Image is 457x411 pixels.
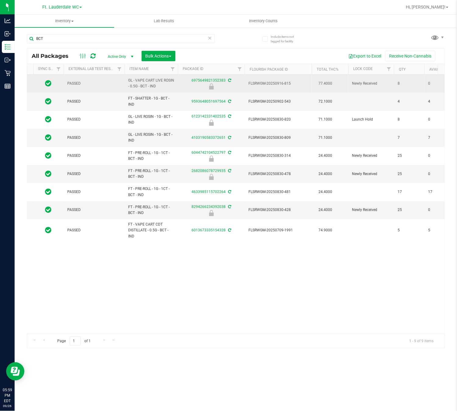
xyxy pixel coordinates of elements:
span: In Sync [45,115,52,124]
span: FLSRWGM-20250830-481 [248,189,308,195]
span: Inventory [15,18,114,24]
a: Package ID [183,67,203,71]
span: In Sync [45,205,52,214]
span: PASSED [67,189,121,195]
span: 17 [428,189,451,195]
span: 5 [428,227,451,233]
span: 0 [428,171,451,177]
span: FLSRWGM-20250830-428 [248,207,308,213]
a: Filter [384,64,394,74]
inline-svg: Analytics [5,18,11,24]
span: In Sync [45,226,52,234]
div: Newly Received [177,156,246,162]
span: Hi, [PERSON_NAME]! [406,5,445,9]
input: Search Package ID, Item Name, SKU, Lot or Part Number... [27,34,215,43]
span: PASSED [67,99,121,104]
span: Sync from Compliance System [227,114,231,118]
span: PASSED [67,207,121,213]
span: Newly Received [352,81,390,86]
span: Page of 1 [52,336,96,346]
span: FLSRWGM-20250830-820 [248,117,308,122]
a: Filter [114,64,125,74]
a: 6123142331402535 [192,114,226,118]
span: FLSRWGM-20250902-543 [248,99,308,104]
span: FLSRWGM-20250830-809 [248,135,308,141]
span: Sync from Compliance System [227,205,231,209]
span: 0 [428,81,451,86]
span: Sync from Compliance System [227,135,231,140]
a: Item Name [129,67,149,71]
span: 17 [398,189,421,195]
span: FT - PRE-ROLL - 1G - 1CT - BCT - IND [128,150,174,162]
span: All Packages [32,53,75,59]
span: 25 [398,171,421,177]
a: 4633985115702264 [192,190,226,194]
a: Filter [168,64,178,74]
a: 4103190583372651 [192,135,226,140]
span: 0 [428,207,451,213]
span: FT - VAPE CART CDT DISTILLATE - 0.5G - BCT - IND [128,222,174,239]
span: 0 [428,117,451,122]
span: 24.4000 [315,151,335,160]
span: FT - PRE-ROLL - 1G - 1CT - BCT - IND [128,168,174,180]
span: Sync from Compliance System [227,169,231,173]
inline-svg: Outbound [5,57,11,63]
a: 8294266234392038 [192,205,226,209]
span: PASSED [67,227,121,233]
span: FLSRWGM-20250916-815 [248,81,308,86]
span: GL - LIVE ROSIN - 1G - BCT - IND [128,114,174,125]
a: Total THC% [317,67,339,72]
span: 24.4000 [315,188,335,196]
span: Newly Received [352,207,390,213]
a: Inventory [15,15,114,27]
a: Lock Code [353,67,373,71]
span: 25 [398,153,421,159]
span: In Sync [45,170,52,178]
span: 4 [428,99,451,104]
a: Qty [399,67,406,72]
span: 24.4000 [315,170,335,178]
p: 05:59 PM EDT [3,387,12,404]
inline-svg: Inbound [5,31,11,37]
input: 1 [70,336,81,346]
span: 71.1000 [315,133,335,142]
span: In Sync [45,188,52,196]
a: Available [429,67,448,72]
span: FLSRWGM-20250830-478 [248,171,308,177]
span: GL - LIVE ROSIN - 1G - BCT - IND [128,132,174,143]
a: Filter [54,64,64,74]
span: 8 [398,117,421,122]
span: 7 [398,135,421,141]
span: 74.9000 [315,226,335,235]
span: PASSED [67,135,121,141]
a: 6013673335154328 [192,228,226,232]
div: Newly Received [177,210,246,216]
span: 0 [428,153,451,159]
span: FLSRWGM-20250709-1991 [248,227,308,233]
span: FT - PRE-ROLL - 1G - 1CT - BCT - IND [128,204,174,216]
span: PASSED [67,81,121,86]
span: 1 - 9 of 9 items [404,336,438,346]
inline-svg: Inventory [5,44,11,50]
span: 5 [398,227,421,233]
a: External Lab Test Result [69,67,116,71]
span: Include items not tagged for facility [271,34,301,44]
span: Lab Results [146,18,182,24]
span: FT - PRE-ROLL - 1G - 1CT - BCT - IND [128,186,174,198]
span: Sync from Compliance System [227,228,231,232]
span: Launch Hold [352,117,390,122]
button: Bulk Actions [142,51,175,61]
div: Newly Received [177,174,246,180]
a: Lab Results [114,15,214,27]
span: In Sync [45,133,52,142]
span: Sync from Compliance System [227,190,231,194]
span: Sync from Compliance System [227,78,231,83]
span: PASSED [67,117,121,122]
a: Sync Status [38,67,62,71]
span: 24.4000 [315,205,335,214]
span: GL - VAPE CART LIVE ROSIN - 0.5G - BCT - IND [128,78,174,89]
inline-svg: Retail [5,70,11,76]
span: FLSRWGM-20250830-314 [248,153,308,159]
a: 2682086078729935 [192,169,226,173]
a: Inventory Counts [214,15,313,27]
